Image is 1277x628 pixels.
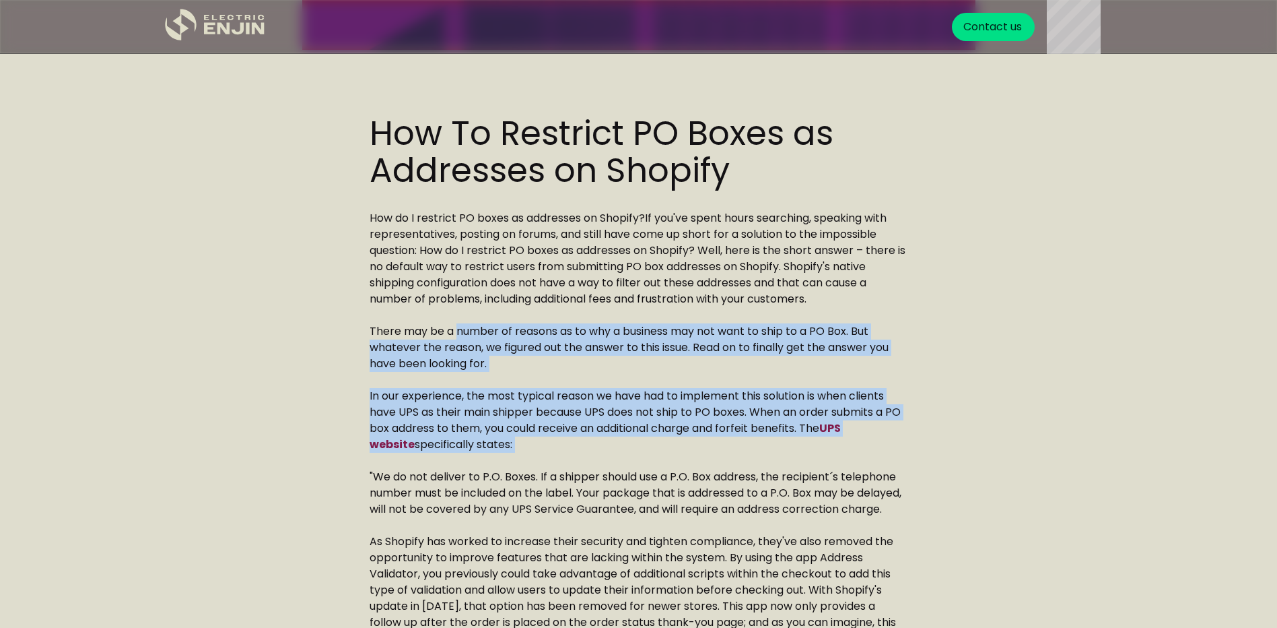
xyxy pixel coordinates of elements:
p: There may be a number of reasons as to why a business may not want to ship to a PO Box. But whate... [370,323,908,372]
a: home [165,9,266,46]
div: How To Restrict PO Boxes as Addresses on Shopify [370,115,908,189]
p: How do I restrict PO boxes as addresses on Shopify?If you've spent hours searching, speaking with... [370,210,908,307]
p: "We do not deliver to P.O. Boxes. If a shipper should use a P.O. Box address, the recipient´s tel... [370,469,908,517]
div: Contact us [963,19,1022,35]
a: UPS website [370,420,841,452]
a: Contact us [952,13,1035,41]
p: In our experience, the most typical reason we have had to implement this solution is when clients... [370,388,908,453]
